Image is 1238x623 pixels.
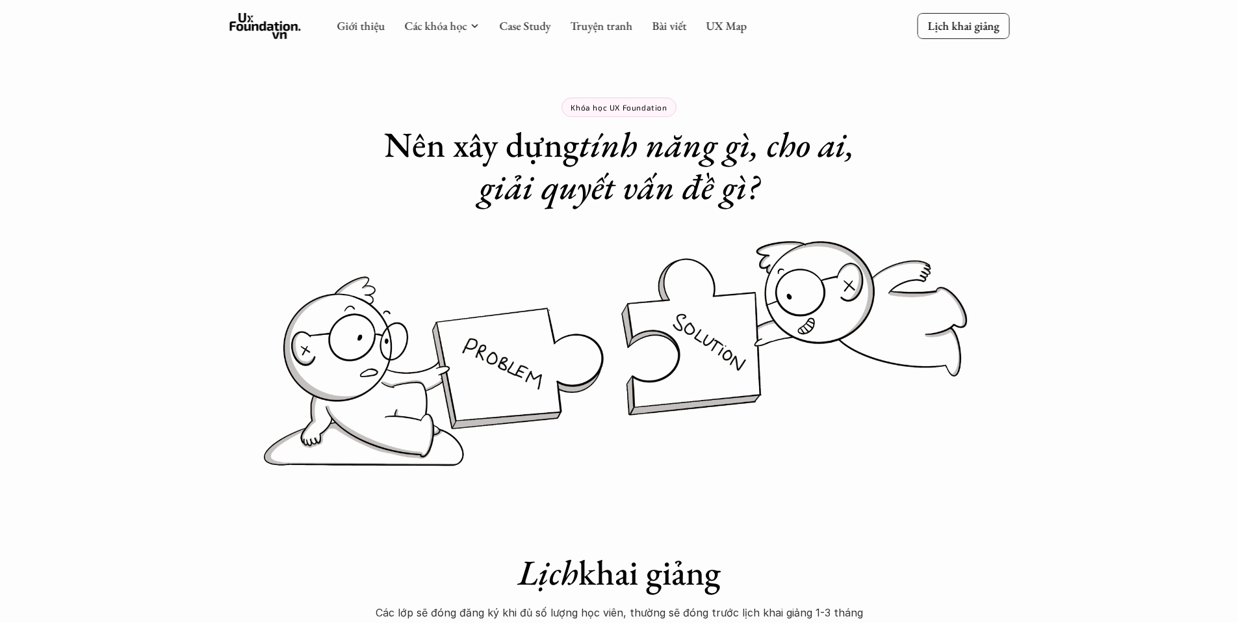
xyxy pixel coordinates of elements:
a: Truyện tranh [570,18,632,33]
h1: khai giảng [359,551,879,594]
p: Lịch khai giảng [927,18,999,33]
a: Case Study [499,18,550,33]
a: Các khóa học [404,18,467,33]
em: Lịch [518,550,578,595]
em: tính năng gì, cho ai, giải quyết vấn đề gì? [479,122,862,209]
a: UX Map [706,18,747,33]
h1: Nên xây dựng [359,124,879,208]
a: Bài viết [652,18,686,33]
a: Lịch khai giảng [917,13,1009,38]
a: Giới thiệu [337,18,385,33]
p: Khóa học UX Foundation [571,103,667,112]
p: Các lớp sẽ đóng đăng ký khi đủ số lượng học viên, thường sẽ đóng trước lịch khai giảng 1-3 tháng [359,603,879,622]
